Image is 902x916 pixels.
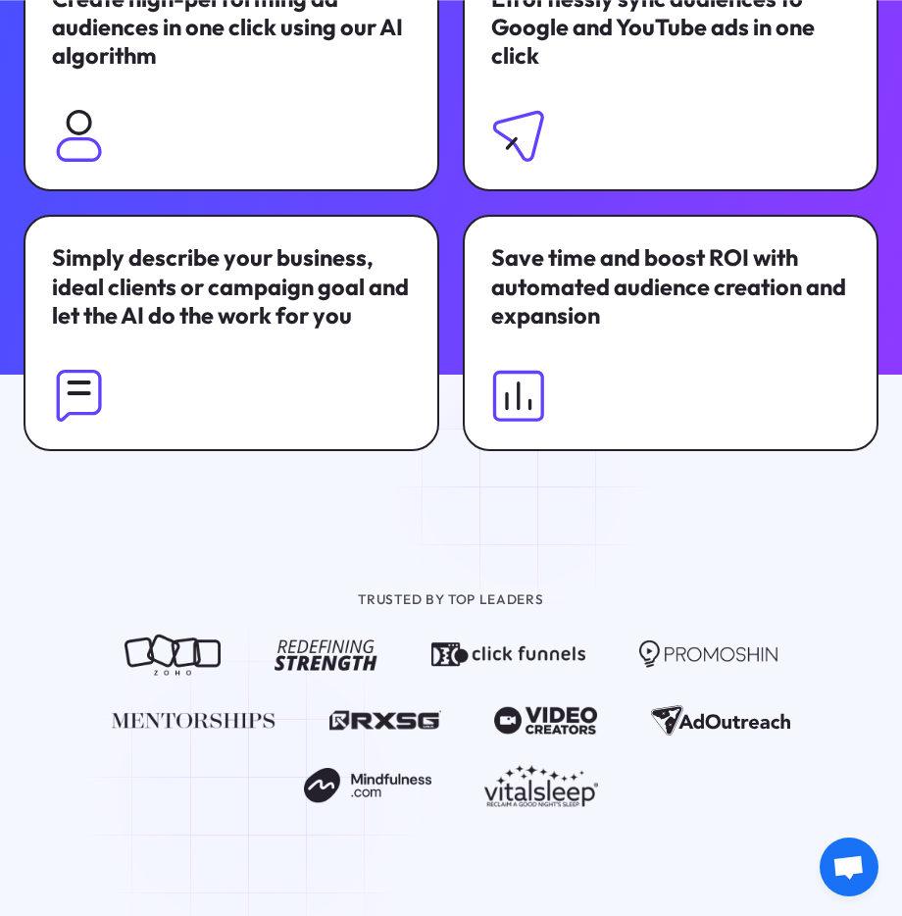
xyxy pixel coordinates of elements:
img: Mindfulness.com [304,764,430,806]
a: Open chat [820,838,878,896]
img: Mentorships [112,699,275,741]
div: Simply describe your business, ideal clients or campaign goal and let the AI do the work for you [52,243,411,330]
img: Redefining Strength [275,634,377,676]
img: Click Funnels [431,634,585,676]
img: Promoshin [639,634,778,676]
img: RXSG [329,699,441,741]
div: TRUSTED BY TOP LEADERS [143,589,758,611]
img: Zoho [125,634,222,676]
div: Save time and boost ROI with automated audience creation and expansion [491,243,850,330]
img: Video Creators [494,699,597,741]
img: Ad Outreach [651,699,790,741]
img: Vitalsleep [484,764,598,806]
